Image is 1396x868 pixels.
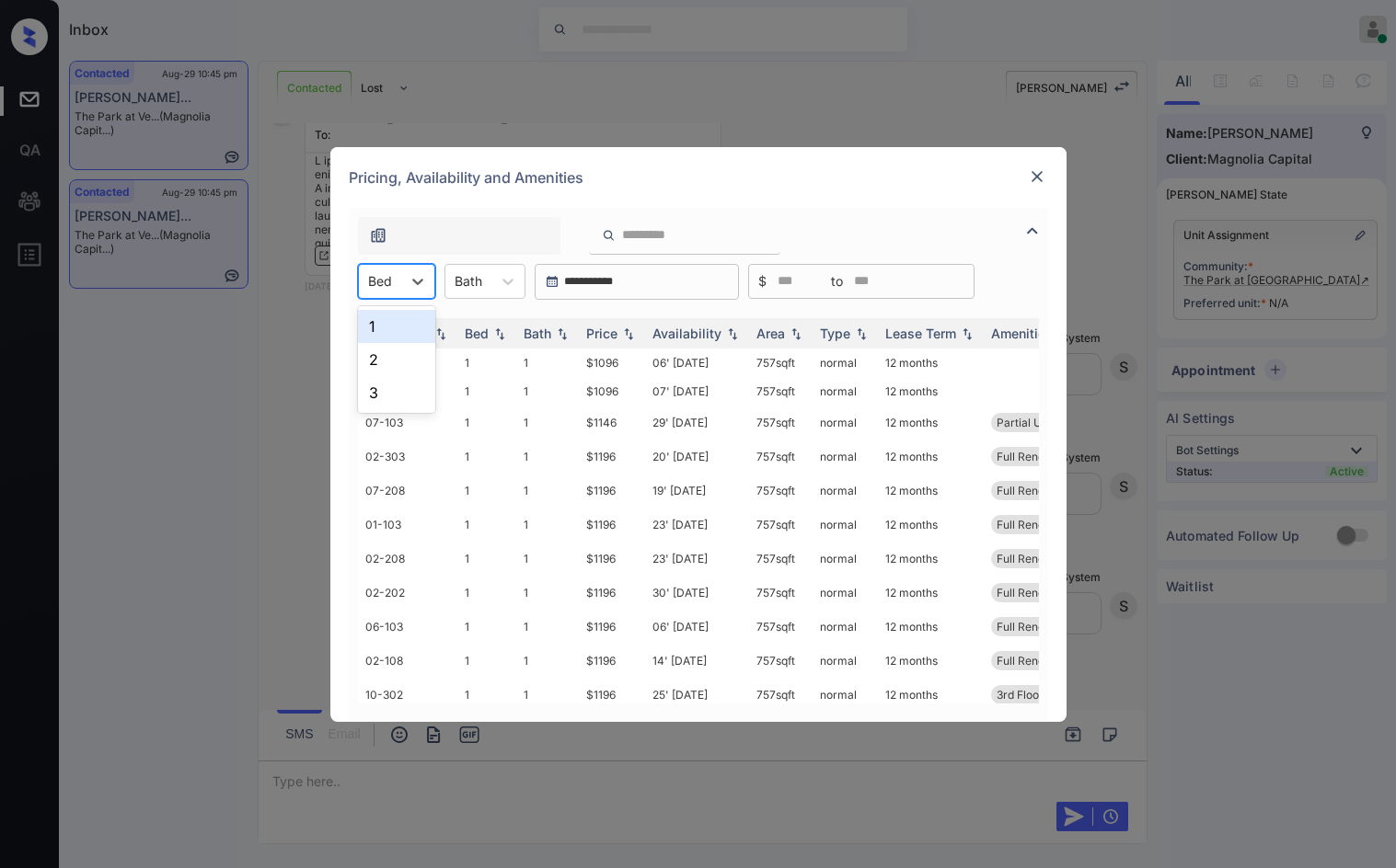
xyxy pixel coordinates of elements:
[358,508,457,542] td: 01-103
[516,377,579,405] td: 1
[758,271,767,291] span: $
[330,147,1067,208] div: Pricing, Availability and Amenities
[457,576,516,610] td: 1
[579,576,645,610] td: $1196
[997,586,1085,600] span: Full Renovation...
[813,576,878,610] td: normal
[490,326,509,339] img: sorting
[579,474,645,508] td: $1196
[457,474,516,508] td: 1
[878,405,984,440] td: 12 months
[358,376,435,409] div: 3
[457,508,516,542] td: 1
[579,348,645,377] td: $1096
[749,542,813,576] td: 757 sqft
[1021,220,1044,242] img: icon-zuma
[820,325,850,341] div: Type
[645,508,749,542] td: 23' [DATE]
[997,620,1085,634] span: Full Renovation...
[516,644,579,678] td: 1
[579,610,645,644] td: $1196
[878,644,984,678] td: 12 months
[997,654,1085,668] span: Full Renovation...
[358,542,457,576] td: 02-208
[457,610,516,644] td: 1
[602,227,616,244] img: icon-zuma
[749,474,813,508] td: 757 sqft
[749,610,813,644] td: 757 sqft
[652,325,721,341] div: Availability
[813,542,878,576] td: normal
[645,405,749,440] td: 29' [DATE]
[358,405,457,440] td: 07-103
[457,440,516,474] td: 1
[991,325,1053,341] div: Amenities
[516,440,579,474] td: 1
[358,576,457,610] td: 02-202
[358,440,457,474] td: 02-303
[553,326,571,339] img: sorting
[756,325,785,341] div: Area
[645,576,749,610] td: 30' [DATE]
[878,678,984,712] td: 12 months
[787,326,805,339] img: sorting
[457,542,516,576] td: 1
[457,405,516,440] td: 1
[579,508,645,542] td: $1196
[885,325,956,341] div: Lease Term
[358,310,435,343] div: 1
[358,678,457,712] td: 10-302
[645,348,749,377] td: 06' [DATE]
[749,678,813,712] td: 757 sqft
[749,440,813,474] td: 757 sqft
[645,474,749,508] td: 19' [DATE]
[358,474,457,508] td: 07-208
[516,348,579,377] td: 1
[997,450,1085,463] span: Full Renovation...
[813,348,878,377] td: normal
[645,377,749,405] td: 07' [DATE]
[516,508,579,542] td: 1
[369,226,387,245] img: icon-zuma
[579,678,645,712] td: $1196
[516,576,579,610] td: 1
[645,542,749,576] td: 23' [DATE]
[457,348,516,377] td: 1
[813,405,878,440] td: normal
[878,508,984,542] td: 12 months
[813,644,878,678] td: normal
[358,610,457,644] td: 06-103
[516,474,579,508] td: 1
[579,644,645,678] td: $1196
[457,377,516,405] td: 1
[749,644,813,678] td: 757 sqft
[749,508,813,542] td: 757 sqft
[723,326,742,339] img: sorting
[749,405,813,440] td: 757 sqft
[997,518,1085,531] span: Full Renovation...
[749,348,813,377] td: 757 sqft
[645,610,749,644] td: 06' [DATE]
[813,474,878,508] td: normal
[958,326,976,339] img: sorting
[997,416,1087,429] span: Partial Upgrade...
[516,405,579,440] td: 1
[878,542,984,576] td: 12 months
[465,325,489,341] div: Bed
[358,644,457,678] td: 02-108
[813,440,878,474] td: normal
[997,688,1044,702] span: 3rd Floor
[516,678,579,712] td: 1
[813,678,878,712] td: normal
[579,405,645,440] td: $1146
[516,610,579,644] td: 1
[831,271,843,291] span: to
[878,576,984,610] td: 12 months
[516,542,579,576] td: 1
[432,326,450,339] img: sorting
[749,576,813,610] td: 757 sqft
[997,552,1085,565] span: Full Renovation...
[619,326,638,339] img: sorting
[579,377,645,405] td: $1096
[813,377,878,405] td: normal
